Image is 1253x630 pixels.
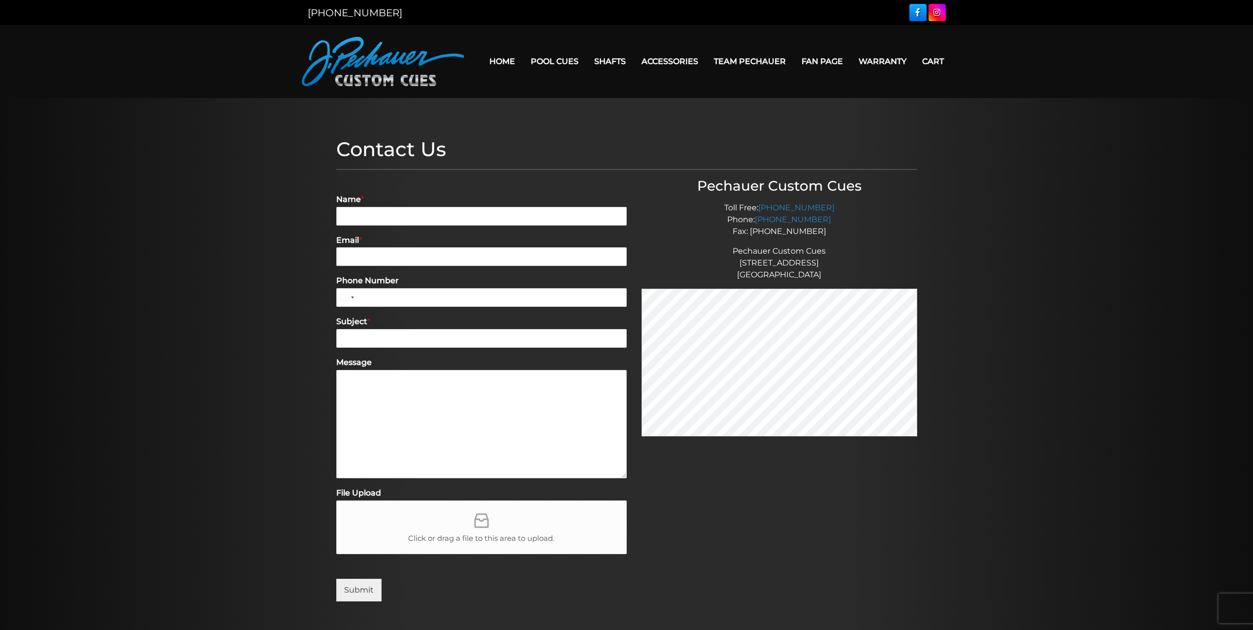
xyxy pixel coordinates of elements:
[302,37,464,86] img: Pechauer Custom Cues
[634,49,706,74] a: Accessories
[706,49,794,74] a: Team Pechauer
[336,235,627,246] label: Email
[758,203,835,212] a: [PHONE_NUMBER]
[914,49,952,74] a: Cart
[336,276,627,286] label: Phone Number
[408,533,554,544] span: Click or drag a file to this area to upload.
[755,215,831,224] a: [PHONE_NUMBER]
[336,317,627,327] label: Subject
[642,178,917,195] h3: Pechauer Custom Cues
[308,7,402,19] a: [PHONE_NUMBER]
[336,488,627,498] label: File Upload
[523,49,586,74] a: Pool Cues
[851,49,914,74] a: Warranty
[482,49,523,74] a: Home
[642,245,917,281] p: Pechauer Custom Cues [STREET_ADDRESS] [GEOGRAPHIC_DATA]
[336,288,357,307] button: Selected country
[336,288,627,307] input: Phone Number
[586,49,634,74] a: Shafts
[336,137,917,161] h1: Contact Us
[336,195,627,205] label: Name
[794,49,851,74] a: Fan Page
[336,358,627,368] label: Message
[336,579,382,601] button: Submit
[642,202,917,237] p: Toll Free: Phone: Fax: [PHONE_NUMBER]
